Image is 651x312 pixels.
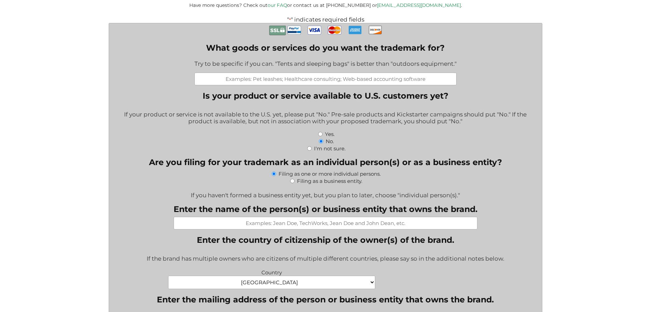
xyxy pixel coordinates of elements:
a: our FAQ [268,2,287,8]
label: Enter the name of the person(s) or business entity that owns the brand. [174,204,477,214]
label: What goods or services do you want the trademark for? [194,43,457,53]
legend: Is your product or service available to U.S. customers yet? [203,91,448,101]
label: Filing as a business entity. [297,178,362,184]
legend: Are you filing for your trademark as an individual person(s) or as a business entity? [149,157,502,167]
label: Country [168,267,375,276]
img: PayPal [287,23,301,37]
label: I'm not sure. [314,145,345,152]
img: AmEx [348,23,362,37]
label: Filing as one or more individual persons. [279,171,381,177]
legend: Enter the mailing address of the person or business entity that owns the brand. [157,295,494,304]
div: If your product or service is not available to the U.S. yet, please put "No." Pre-sale products a... [114,107,537,130]
img: Discover [368,23,382,36]
img: MasterCard [328,23,341,37]
div: If the brand has multiple owners who are citizens of multiple different countries, please say so ... [114,251,537,267]
label: No. [326,138,334,145]
div: If you haven't formed a business entity yet, but you plan to later, choose "individual person(s)." [114,187,537,199]
a: [EMAIL_ADDRESS][DOMAIN_NAME] [377,2,461,8]
input: Examples: Pet leashes; Healthcare consulting; Web-based accounting software [194,73,457,85]
div: Try to be specific if you can. "Tents and sleeping bags" is better than "outdoors equipment." [194,56,457,73]
legend: Enter the country of citizenship of the owner(s) of the brand. [197,235,454,245]
label: Yes. [325,131,335,137]
img: Secure Payment with SSL [269,23,286,37]
small: Have more questions? Check out or contact us at [PHONE_NUMBER] or . [189,2,462,8]
img: Visa [308,23,321,37]
input: Examples: Jean Doe, TechWorks, Jean Doe and John Dean, etc. [174,217,477,229]
p: " " indicates required fields [85,16,567,23]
